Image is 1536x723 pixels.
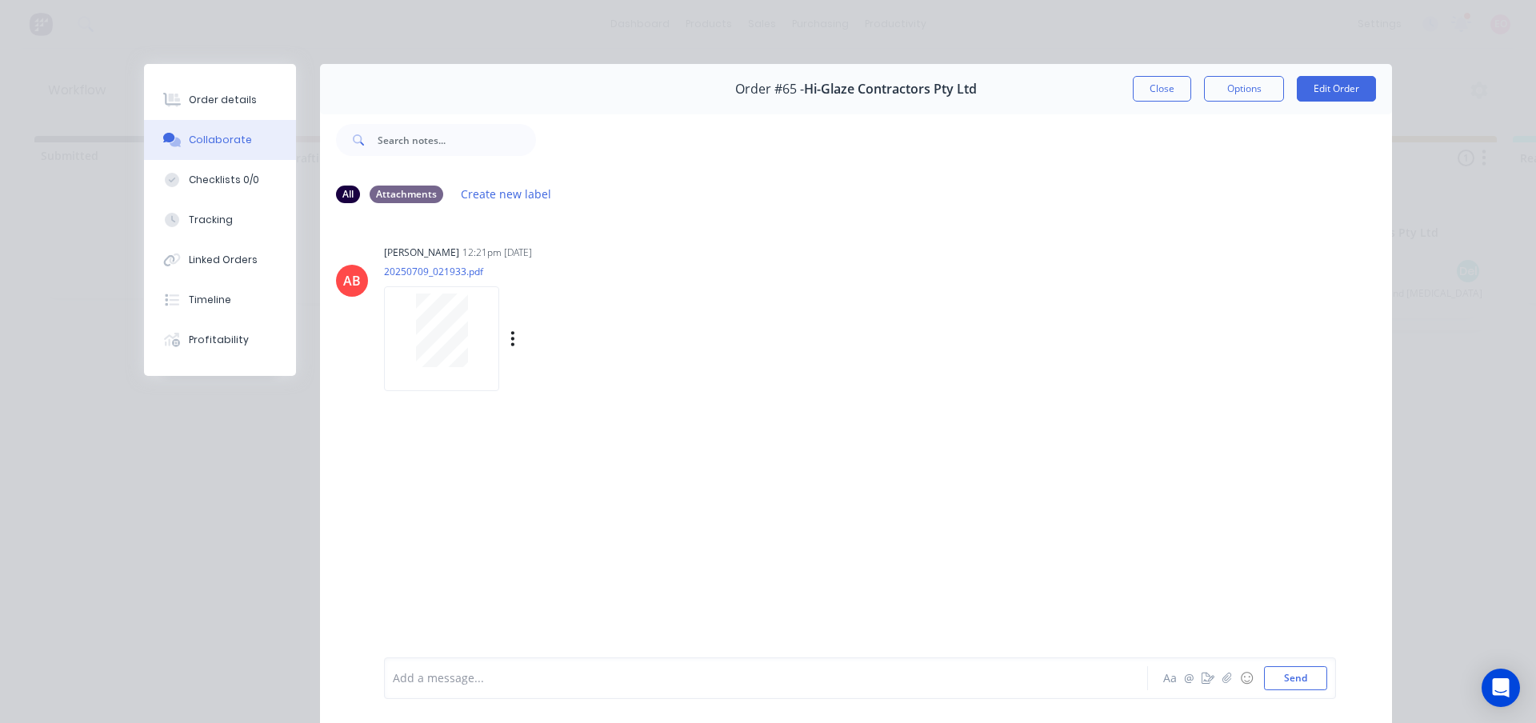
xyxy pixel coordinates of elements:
button: Options [1204,76,1284,102]
div: Checklists 0/0 [189,173,259,187]
div: Order details [189,93,257,107]
button: Tracking [144,200,296,240]
button: Timeline [144,280,296,320]
div: 12:21pm [DATE] [462,246,532,260]
input: Search notes... [378,124,536,156]
p: 20250709_021933.pdf [384,265,678,278]
button: Linked Orders [144,240,296,280]
button: Close [1133,76,1191,102]
button: ☺ [1237,669,1256,688]
button: Edit Order [1297,76,1376,102]
button: Checklists 0/0 [144,160,296,200]
div: Open Intercom Messenger [1482,669,1520,707]
button: @ [1179,669,1198,688]
div: Linked Orders [189,253,258,267]
button: Order details [144,80,296,120]
span: Order #65 - [735,82,804,97]
div: Timeline [189,293,231,307]
div: Profitability [189,333,249,347]
div: AB [343,271,361,290]
span: Hi-Glaze Contractors Pty Ltd [804,82,977,97]
button: Send [1264,666,1327,690]
div: Tracking [189,213,233,227]
div: Attachments [370,186,443,203]
button: Aa [1160,669,1179,688]
div: Collaborate [189,133,252,147]
div: All [336,186,360,203]
button: Collaborate [144,120,296,160]
button: Profitability [144,320,296,360]
button: Create new label [453,183,560,205]
div: [PERSON_NAME] [384,246,459,260]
